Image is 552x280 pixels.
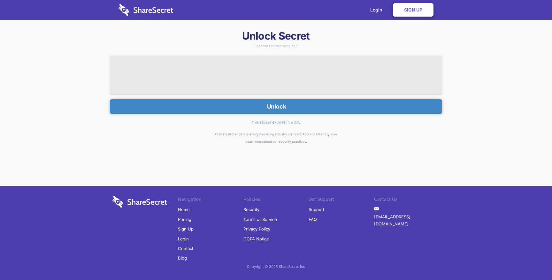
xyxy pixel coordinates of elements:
[178,253,187,263] a: Blog
[110,131,442,145] div: All ShareSecret data is encrypted using industry standard AES 256 bit encryption. about our secur...
[119,4,173,16] img: logo-wordmark-white-trans-d4663122ce5f474addd5e946df7df03e33cb6a1c49d2221995e7729f52c070b2.svg
[178,196,243,205] li: Navigation
[243,196,309,205] li: Policies
[178,224,194,234] a: Sign Up
[178,215,191,224] a: Pricing
[178,244,193,253] a: Contact
[110,114,442,131] div: This secret expires in a day.
[178,234,189,244] a: Login
[243,205,259,214] a: Security
[374,212,440,229] a: [EMAIL_ADDRESS][DOMAIN_NAME]
[243,234,269,244] a: CCPA Notice
[309,196,374,205] li: Get Support
[112,196,167,208] img: logo-wordmark-white-trans-d4663122ce5f474addd5e946df7df03e33cb6a1c49d2221995e7729f52c070b2.svg
[110,44,442,48] div: Shared a few seconds ago
[309,215,317,224] a: FAQ
[110,29,442,43] h1: Unlock Secret
[110,99,442,114] button: Unlock
[243,215,277,224] a: Terms of Service
[393,3,433,17] a: Sign Up
[245,140,263,143] a: Learn more
[243,224,270,234] a: Privacy Policy
[374,196,440,205] li: Contact Us
[309,205,324,214] a: Support
[178,205,190,214] a: Home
